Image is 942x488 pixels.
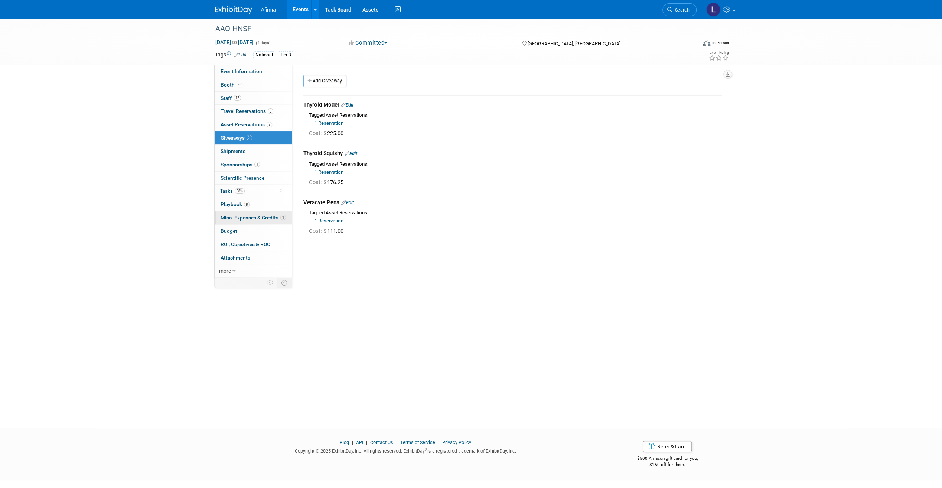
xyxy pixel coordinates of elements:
span: Misc. Expenses & Credits [221,215,286,221]
span: | [364,440,369,445]
a: Sponsorships1 [215,158,292,171]
span: Attachments [221,255,250,261]
span: [DATE] [DATE] [215,39,254,46]
span: [GEOGRAPHIC_DATA], [GEOGRAPHIC_DATA] [528,41,620,46]
a: Blog [340,440,349,445]
span: Scientific Presence [221,175,264,181]
span: Cost: $ [309,179,327,186]
span: Asset Reservations [221,121,272,127]
a: Refer & Earn [643,441,692,452]
span: | [350,440,355,445]
a: Edit [234,52,247,58]
span: ROI, Objectives & ROO [221,241,270,247]
a: Budget [215,225,292,238]
a: Terms of Service [400,440,435,445]
span: Booth [221,82,243,88]
div: Copyright © 2025 ExhibitDay, Inc. All rights reserved. ExhibitDay is a registered trademark of Ex... [215,446,597,455]
span: | [394,440,399,445]
a: Booth [215,78,292,91]
td: Toggle Event Tabs [277,278,292,287]
a: Edit [341,200,354,205]
a: 1 Reservation [314,218,343,224]
span: 8 [244,202,250,207]
a: Search [662,3,697,16]
span: Cost: $ [309,228,327,234]
div: AAO-HNSF [213,22,685,36]
a: Playbook8 [215,198,292,211]
span: Giveaways [221,135,252,141]
i: Booth reservation complete [238,82,242,87]
span: Sponsorships [221,162,260,167]
a: Misc. Expenses & Credits1 [215,211,292,224]
span: Budget [221,228,237,234]
span: Cost: $ [309,130,327,137]
span: Event Information [221,68,262,74]
a: Add Giveaway [303,75,346,87]
a: Travel Reservations6 [215,105,292,118]
a: ROI, Objectives & ROO [215,238,292,251]
div: National [253,51,275,59]
span: Playbook [221,201,250,207]
div: $500 Amazon gift card for you, [607,450,727,468]
div: Thyroid Model [303,101,722,109]
img: ExhibitDay [215,6,252,14]
span: more [219,268,231,274]
span: 225.00 [309,130,346,137]
div: Tagged Asset Reservations: [309,112,722,119]
a: Privacy Policy [442,440,471,445]
img: Format-Inperson.png [703,40,710,46]
a: Tasks38% [215,185,292,198]
a: Asset Reservations7 [215,118,292,131]
span: to [231,39,238,45]
span: 6 [268,108,273,114]
span: 1 [254,162,260,167]
span: (4 days) [255,40,271,45]
a: Event Information [215,65,292,78]
span: Afirma [261,7,276,13]
button: Committed [346,39,390,47]
div: Veracyte Pens [303,199,722,206]
span: Staff [221,95,241,101]
sup: ® [425,448,427,452]
div: In-Person [711,40,729,46]
a: Edit [341,102,353,108]
a: more [215,264,292,277]
td: Tags [215,51,247,59]
span: | [436,440,441,445]
a: Scientific Presence [215,172,292,185]
span: 111.00 [309,228,346,234]
a: 1 Reservation [314,120,343,126]
div: Event Format [653,39,729,50]
a: 1 Reservation [314,169,343,175]
span: 176.25 [309,179,346,186]
a: Contact Us [370,440,393,445]
a: Giveaways3 [215,131,292,144]
div: $150 off for them. [607,462,727,468]
span: 38% [235,188,245,194]
a: Attachments [215,251,292,264]
a: Shipments [215,145,292,158]
span: Shipments [221,148,245,154]
div: Tagged Asset Reservations: [309,161,722,168]
div: Tier 3 [278,51,293,59]
img: Lauren Holland [706,3,720,17]
a: Staff12 [215,92,292,105]
span: 7 [267,122,272,127]
span: Tasks [220,188,245,194]
a: API [356,440,363,445]
span: Travel Reservations [221,108,273,114]
span: 12 [234,95,241,101]
div: Thyroid Squishy [303,150,722,157]
span: 1 [280,215,286,220]
div: Event Rating [708,51,728,55]
a: Edit [345,151,357,156]
span: 3 [247,135,252,140]
div: Tagged Asset Reservations: [309,209,722,217]
span: Search [672,7,690,13]
td: Personalize Event Tab Strip [264,278,277,287]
